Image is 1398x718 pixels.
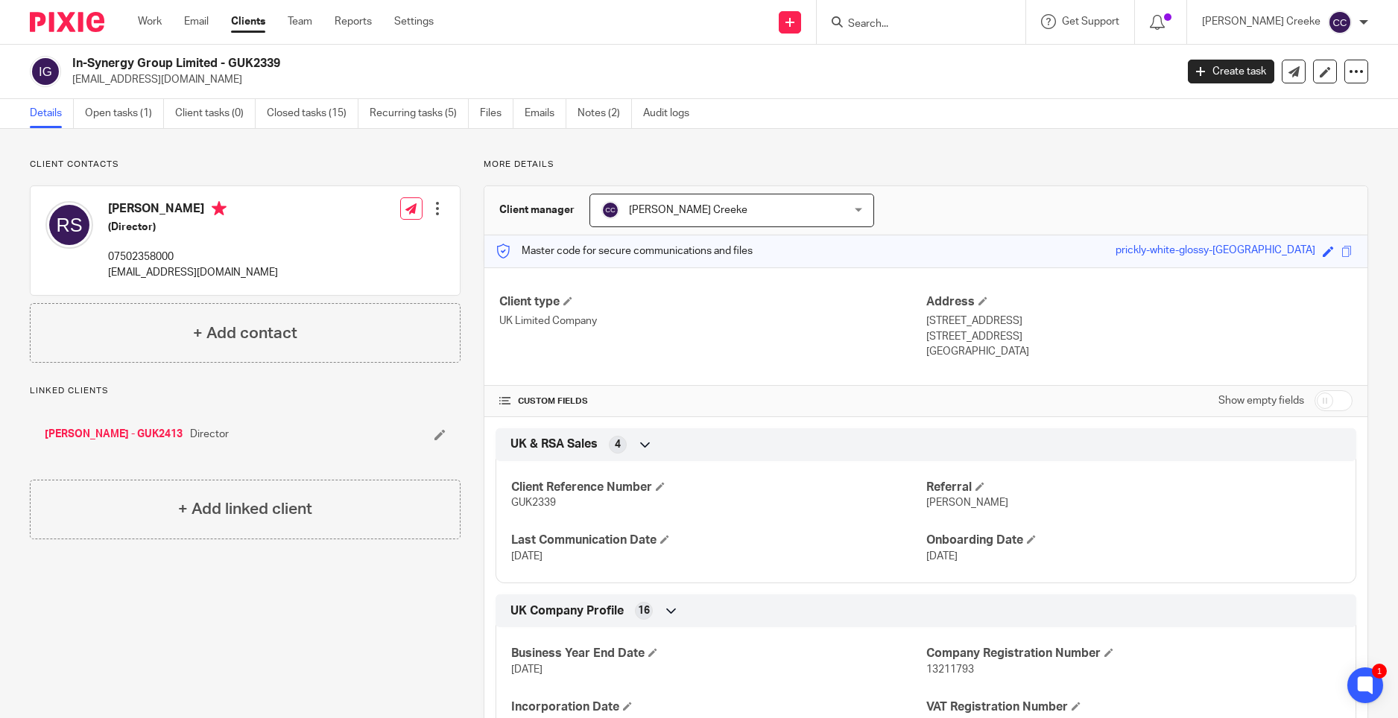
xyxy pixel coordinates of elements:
h4: Address [926,294,1353,310]
a: Emails [525,99,566,128]
a: Email [184,14,209,29]
h4: VAT Registration Number [926,699,1341,715]
a: Client tasks (0) [175,99,256,128]
a: Work [138,14,162,29]
p: [EMAIL_ADDRESS][DOMAIN_NAME] [72,72,1165,87]
a: [PERSON_NAME] - GUK2413 [45,427,183,442]
div: 1 [1372,664,1387,679]
p: Client contacts [30,159,461,171]
p: 07502358000 [108,250,278,264]
input: Search [847,18,981,31]
img: Pixie [30,12,104,32]
p: [STREET_ADDRESS] [926,329,1353,344]
span: UK & RSA Sales [510,436,598,452]
span: 16 [638,603,650,618]
span: Get Support [1062,16,1119,27]
span: [DATE] [511,551,543,562]
h4: + Add linked client [178,498,312,521]
span: UK Company Profile [510,603,624,619]
img: svg%3E [1328,10,1352,34]
a: Files [480,99,513,128]
p: Linked clients [30,385,461,397]
a: Settings [394,14,434,29]
p: [PERSON_NAME] Creeke [1202,14,1320,29]
a: Audit logs [643,99,700,128]
h4: Onboarding Date [926,533,1341,548]
span: [PERSON_NAME] [926,498,1008,508]
img: svg%3E [601,201,619,219]
span: [PERSON_NAME] Creeke [629,205,747,215]
span: Director [190,427,229,442]
p: More details [484,159,1368,171]
a: Recurring tasks (5) [370,99,469,128]
span: [DATE] [926,551,958,562]
span: 13211793 [926,664,974,675]
h4: Last Communication Date [511,533,926,548]
p: UK Limited Company [499,314,926,328]
a: Closed tasks (15) [267,99,358,128]
span: [DATE] [511,664,543,675]
h3: Client manager [499,203,575,217]
img: svg%3E [45,201,93,249]
h4: Company Registration Number [926,646,1341,661]
span: GUK2339 [511,498,556,508]
a: Reports [335,14,372,29]
a: Notes (2) [578,99,632,128]
h4: Incorporation Date [511,699,926,715]
p: Master code for secure communications and files [496,244,753,258]
h2: In-Synergy Group Limited - GUK2339 [72,56,947,72]
p: [GEOGRAPHIC_DATA] [926,344,1353,359]
label: Show empty fields [1218,393,1304,408]
a: Details [30,99,74,128]
h4: Referral [926,480,1341,495]
h4: [PERSON_NAME] [108,201,278,220]
h4: + Add contact [193,322,297,345]
a: Team [288,14,312,29]
div: prickly-white-glossy-[GEOGRAPHIC_DATA] [1116,243,1315,260]
h4: Business Year End Date [511,646,926,661]
p: [STREET_ADDRESS] [926,314,1353,328]
h5: (Director) [108,220,278,235]
span: 4 [615,437,621,452]
h4: Client Reference Number [511,480,926,495]
h4: CUSTOM FIELDS [499,395,926,407]
img: svg%3E [30,56,61,87]
p: [EMAIL_ADDRESS][DOMAIN_NAME] [108,265,278,280]
a: Open tasks (1) [85,99,164,128]
a: Create task [1188,60,1274,83]
h4: Client type [499,294,926,310]
i: Primary [212,201,227,216]
a: Clients [231,14,265,29]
